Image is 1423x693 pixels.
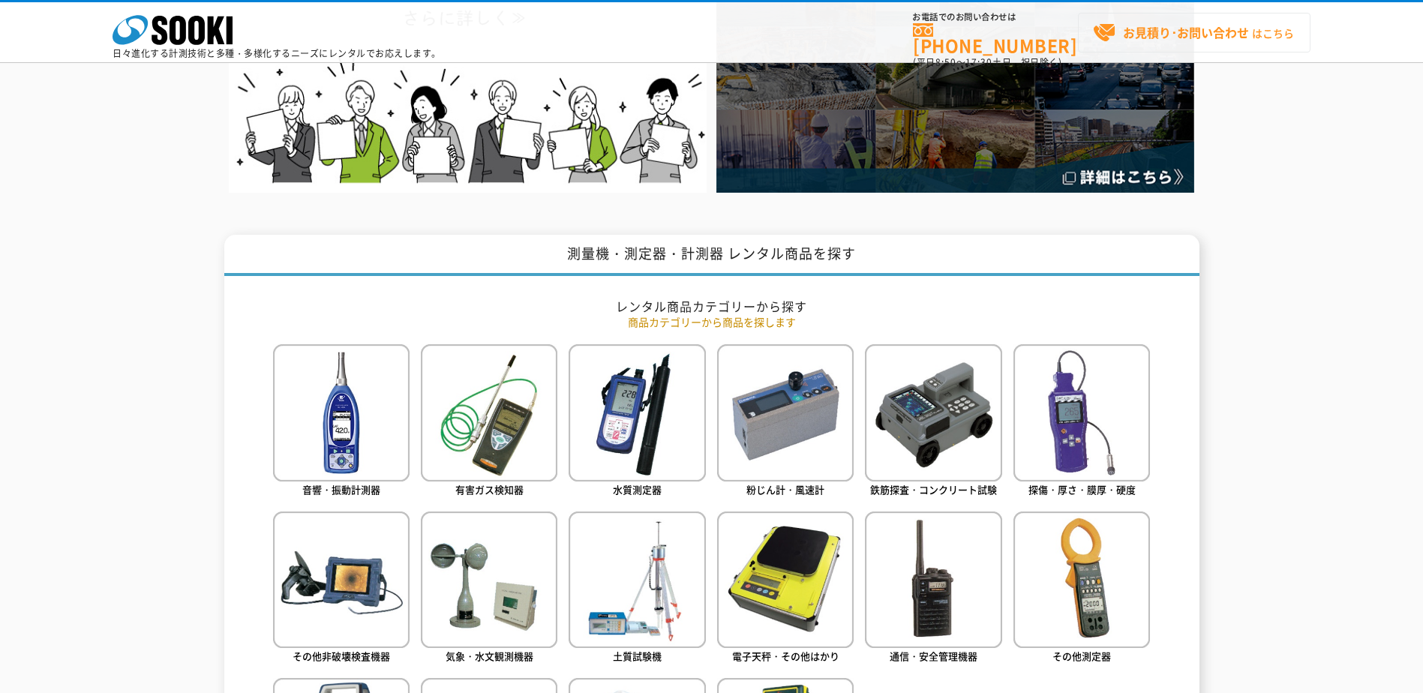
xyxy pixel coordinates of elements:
span: 有害ガス検知器 [455,482,524,496]
img: 土質試験機 [569,511,705,648]
a: 粉じん計・風速計 [717,344,854,499]
img: 電子天秤・その他はかり [717,511,854,648]
img: 粉じん計・風速計 [717,344,854,481]
span: 探傷・厚さ・膜厚・硬度 [1028,482,1136,496]
strong: お見積り･お問い合わせ [1123,23,1249,41]
a: 鉄筋探査・コンクリート試験 [865,344,1001,499]
span: 鉄筋探査・コンクリート試験 [870,482,997,496]
img: 探傷・厚さ・膜厚・硬度 [1013,344,1150,481]
span: その他非破壊検査機器 [293,649,390,663]
span: はこちら [1093,22,1294,44]
span: 粉じん計・風速計 [746,482,824,496]
span: 17:30 [965,55,992,69]
span: その他測定器 [1052,649,1111,663]
img: その他測定器 [1013,511,1150,648]
img: 音響・振動計測器 [273,344,410,481]
a: [PHONE_NUMBER] [913,23,1078,54]
span: お電話でのお問い合わせは [913,13,1078,22]
span: 土質試験機 [613,649,662,663]
img: 有害ガス検知器 [421,344,557,481]
img: 水質測定器 [569,344,705,481]
span: 気象・水文観測機器 [446,649,533,663]
a: お見積り･お問い合わせはこちら [1078,13,1310,52]
span: 通信・安全管理機器 [890,649,977,663]
p: 日々進化する計測技術と多種・多様化するニーズにレンタルでお応えします。 [113,49,441,58]
span: 電子天秤・その他はかり [732,649,839,663]
img: 通信・安全管理機器 [865,511,1001,648]
h1: 測量機・測定器・計測器 レンタル商品を探す [224,235,1199,276]
img: 気象・水文観測機器 [421,511,557,648]
a: 土質試験機 [569,511,705,667]
span: 音響・振動計測器 [302,482,380,496]
img: 鉄筋探査・コンクリート試験 [865,344,1001,481]
a: その他測定器 [1013,511,1150,667]
a: 有害ガス検知器 [421,344,557,499]
a: その他非破壊検査機器 [273,511,410,667]
a: 気象・水文観測機器 [421,511,557,667]
a: 探傷・厚さ・膜厚・硬度 [1013,344,1150,499]
span: 8:50 [935,55,956,69]
h2: レンタル商品カテゴリーから探す [273,298,1151,314]
p: 商品カテゴリーから商品を探します [273,314,1151,330]
a: 音響・振動計測器 [273,344,410,499]
span: 水質測定器 [613,482,662,496]
a: 水質測定器 [569,344,705,499]
a: 通信・安全管理機器 [865,511,1001,667]
img: その他非破壊検査機器 [273,511,410,648]
a: 電子天秤・その他はかり [717,511,854,667]
span: (平日 ～ 土日、祝日除く) [913,55,1061,69]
